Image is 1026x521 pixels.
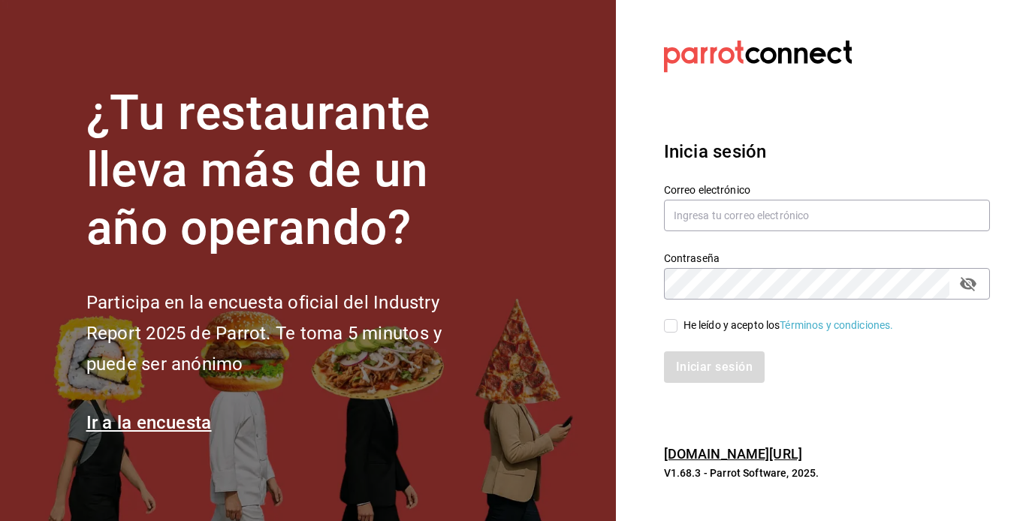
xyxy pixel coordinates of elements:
[683,318,894,333] div: He leído y acepto los
[86,288,492,379] h2: Participa en la encuesta oficial del Industry Report 2025 de Parrot. Te toma 5 minutos y puede se...
[664,138,990,165] h3: Inicia sesión
[664,446,802,462] a: [DOMAIN_NAME][URL]
[664,200,990,231] input: Ingresa tu correo electrónico
[780,319,893,331] a: Términos y condiciones.
[955,271,981,297] button: passwordField
[86,85,492,257] h1: ¿Tu restaurante lleva más de un año operando?
[664,465,990,480] p: V1.68.3 - Parrot Software, 2025.
[86,412,212,433] a: Ir a la encuesta
[664,252,990,263] label: Contraseña
[664,184,990,194] label: Correo electrónico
